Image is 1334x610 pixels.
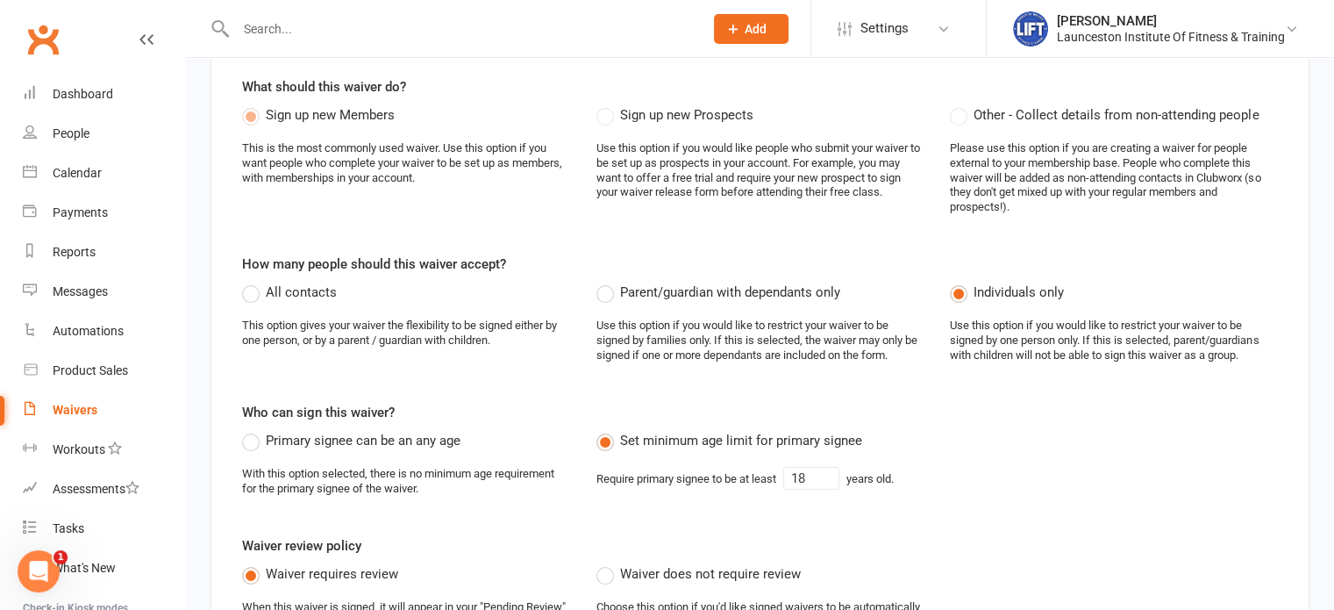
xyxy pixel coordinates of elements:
iframe: Intercom live chat [18,550,60,592]
a: Assessments [23,470,185,509]
a: Clubworx [21,18,65,61]
div: This option gives your waiver the flexibility to be signed either by one person, or by a parent /... [242,319,570,348]
div: This is the most commonly used waiver. Use this option if you want people who complete your waive... [242,141,570,186]
div: People [53,126,89,140]
span: Sign up new Members [266,104,395,123]
a: Waivers [23,391,185,430]
span: Parent/guardian with dependants only [620,282,840,300]
div: With this option selected, there is no minimum age requirement for the primary signee of the waiver. [242,467,570,497]
span: Settings [860,9,909,48]
a: Tasks [23,509,185,549]
div: Please use this option if you are creating a waiver for people external to your membership base. ... [950,141,1278,215]
div: Assessments [53,482,139,496]
div: Waivers [53,403,97,417]
span: All contacts [266,282,337,300]
span: Waiver requires review [266,563,398,582]
div: Require primary signee to be at least years old. [596,467,894,490]
a: Dashboard [23,75,185,114]
a: Calendar [23,154,185,193]
a: What's New [23,549,185,588]
div: Automations [53,324,124,338]
span: Individuals only [974,282,1064,300]
span: Add [745,22,767,36]
label: How many people should this waiver accept? [242,254,506,275]
a: People [23,114,185,154]
a: Automations [23,312,185,351]
span: Waiver does not require review [620,563,801,582]
div: Use this option if you would like to restrict your waiver to be signed by families only. If this ... [596,319,924,363]
div: Calendar [53,166,102,180]
a: Messages [23,272,185,312]
div: Messages [53,284,108,298]
input: Search... [231,17,691,41]
img: thumb_image1711312309.png [1013,11,1048,47]
a: Reports [23,233,185,272]
div: [PERSON_NAME] [1057,13,1285,29]
div: Product Sales [53,363,128,377]
a: Product Sales [23,351,185,391]
span: Primary signee can be an any age [266,430,460,449]
div: Reports [53,245,96,259]
div: Use this option if you would like to restrict your waiver to be signed by one person only. If thi... [950,319,1278,363]
div: Launceston Institute Of Fitness & Training [1057,29,1285,45]
span: 1 [54,550,68,564]
div: Dashboard [53,87,113,101]
div: What's New [53,561,116,575]
div: Tasks [53,521,84,535]
label: Who can sign this waiver? [242,402,395,423]
a: Workouts [23,430,185,470]
span: Sign up new Prospects [620,104,753,123]
label: What should this waiver do? [242,76,406,97]
button: Add [714,14,788,44]
div: Workouts [53,442,105,456]
span: Set minimum age limit for primary signee [620,430,862,449]
div: Use this option if you would like people who submit your waiver to be set up as prospects in your... [596,141,924,201]
a: Payments [23,193,185,233]
span: Other - Collect details from non-attending people [974,104,1259,123]
label: Waiver review policy [242,535,361,556]
div: Payments [53,205,108,219]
